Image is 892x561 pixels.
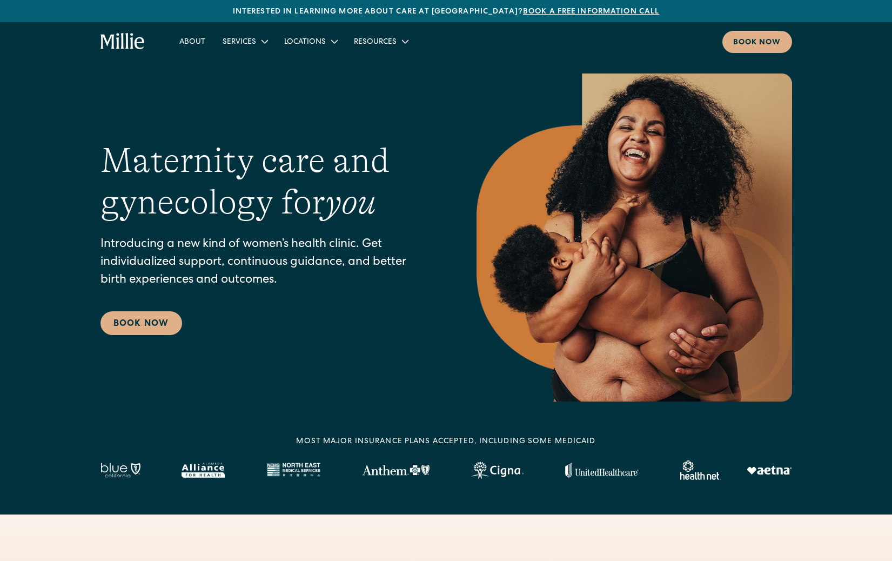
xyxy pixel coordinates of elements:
[266,463,320,478] img: North East Medical Services logo
[284,37,326,48] div: Locations
[182,463,224,478] img: Alameda Alliance logo
[100,33,145,50] a: home
[276,32,345,50] div: Locations
[722,31,792,53] a: Book now
[296,436,595,448] div: MOST MAJOR INSURANCE PLANS ACCEPTED, INCLUDING some MEDICAID
[747,466,792,475] img: Aetna logo
[100,463,140,478] img: Blue California logo
[100,140,433,223] h1: Maternity care and gynecology for
[214,32,276,50] div: Services
[471,462,524,479] img: Cigna logo
[171,32,214,50] a: About
[565,463,639,478] img: United Healthcare logo
[477,74,792,402] img: Smiling mother with her baby in arms, celebrating body positivity and the nurturing bond of postp...
[354,37,397,48] div: Resources
[733,37,781,49] div: Book now
[345,32,416,50] div: Resources
[223,37,256,48] div: Services
[100,236,433,290] p: Introducing a new kind of women’s health clinic. Get individualized support, continuous guidance,...
[523,8,659,16] a: Book a free information call
[680,460,721,480] img: Healthnet logo
[325,183,376,222] em: you
[362,465,430,476] img: Anthem Logo
[100,311,182,335] a: Book Now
